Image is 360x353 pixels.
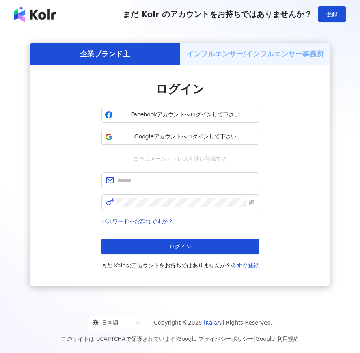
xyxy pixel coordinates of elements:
span: | [254,336,256,342]
button: Googleアカウントへログインして下さい [101,129,259,145]
span: Copyright © 2025 All Rights Reserved. [154,318,272,327]
img: logo [14,6,56,22]
span: eye-invisible [249,200,254,205]
span: | [175,336,177,342]
span: またはメールアドレスを使い登録する [128,154,233,163]
button: Facebookアカウントへログインして下さい [101,107,259,123]
span: 登録 [326,11,338,17]
a: 今すぐ登録 [231,262,259,269]
a: Google プライバシーポリシー [177,336,254,342]
h5: 企業ブランド主 [80,49,130,59]
a: Google 利用規約 [256,336,299,342]
span: Facebookアカウントへログインして下さい [116,111,256,119]
span: このサイトはreCAPTCHAで保護されています [61,334,299,344]
span: ログイン [169,243,191,250]
h5: インフルエンサー/インフルエンサー事務所 [187,49,324,59]
a: パスワードをお忘れですか？ [101,218,173,224]
button: 登録 [318,6,346,22]
span: まだ Kolr のアカウントをお持ちではありませんか？ [123,9,312,19]
a: iKala [204,319,217,326]
div: 日本語 [92,316,132,329]
span: Googleアカウントへログインして下さい [116,133,256,141]
span: まだ Kolr のアカウントをお持ちではありませんか？ [101,261,259,270]
span: ログイン [156,82,205,96]
button: ログイン [101,239,259,254]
